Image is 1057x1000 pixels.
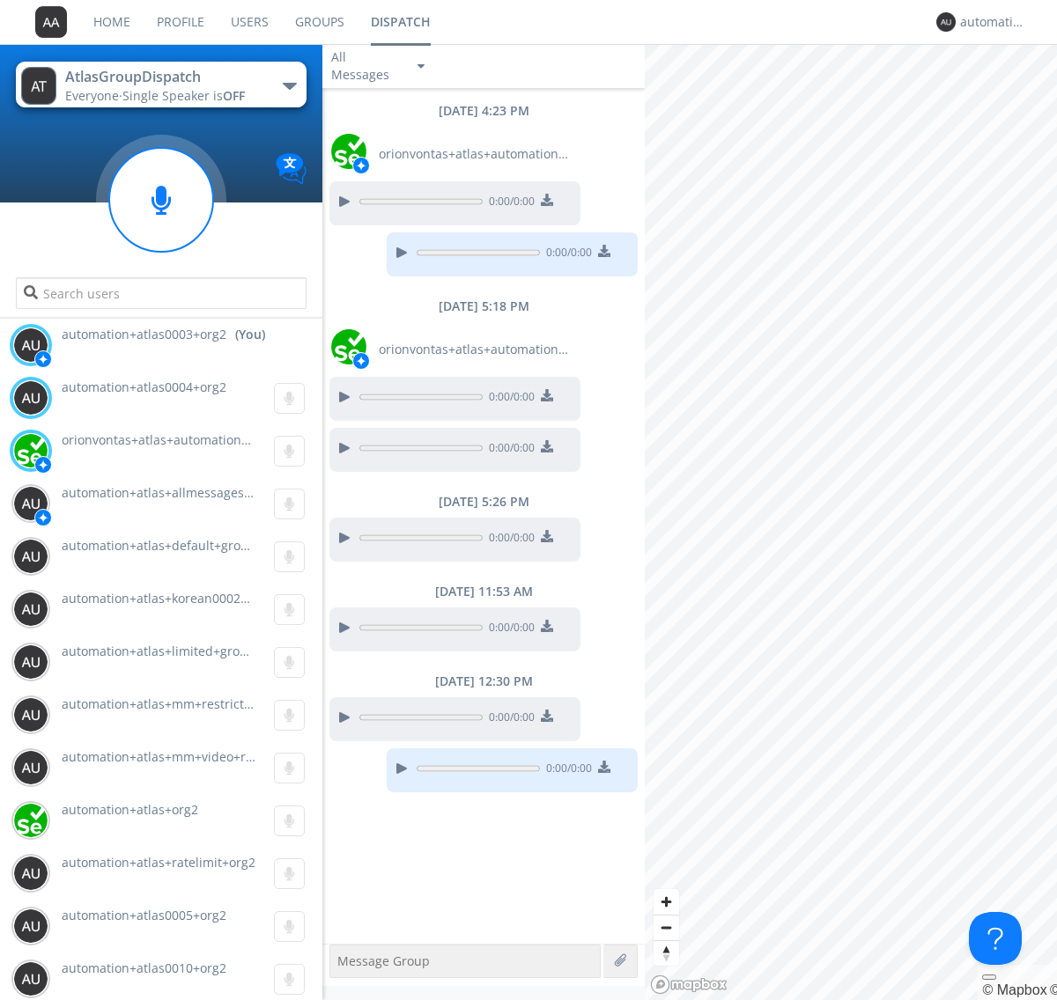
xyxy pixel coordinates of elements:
span: 0:00 / 0:00 [483,530,535,549]
span: OFF [223,87,245,104]
div: [DATE] 4:23 PM [322,102,645,120]
div: (You) [235,326,265,343]
img: 373638.png [13,697,48,732]
img: 373638.png [21,67,56,105]
img: 373638.png [13,327,48,363]
span: Zoom out [654,915,679,940]
div: Everyone · [65,87,263,105]
span: automation+atlas0005+org2 [62,907,226,923]
img: 373638.png [13,750,48,785]
div: [DATE] 12:30 PM [322,673,645,690]
span: Single Speaker is [122,87,245,104]
img: 373638.png [936,12,956,32]
img: 373638.png [13,908,48,944]
span: orionvontas+atlas+automation+org2 [379,145,573,163]
span: 0:00 / 0:00 [540,245,592,264]
img: download media button [541,620,553,632]
img: download media button [541,389,553,401]
div: automation+atlas0003+org2 [960,13,1026,31]
img: 373638.png [13,644,48,680]
button: Zoom out [654,915,679,940]
div: [DATE] 11:53 AM [322,583,645,600]
img: download media button [541,440,553,452]
span: Reset bearing to north [654,941,679,966]
img: caret-down-sm.svg [418,64,425,69]
span: automation+atlas0003+org2 [62,326,226,343]
span: automation+atlas+default+group+org2 [62,537,290,554]
div: AtlasGroupDispatch [65,67,263,87]
img: 29d36aed6fa347d5a1537e7736e6aa13 [331,329,366,364]
span: 0:00 / 0:00 [483,620,535,639]
span: 0:00 / 0:00 [483,389,535,408]
img: download media button [541,194,553,206]
span: orionvontas+atlas+automation+org2 [379,341,573,358]
img: 373638.png [13,486,48,521]
img: download media button [541,530,553,542]
img: 29d36aed6fa347d5a1537e7736e6aa13 [331,134,366,169]
span: automation+atlas+limited+groups+org2 [62,643,295,659]
span: automation+atlas+korean0002+org2 [62,590,274,607]
span: automation+atlas+ratelimit+org2 [62,854,255,871]
span: automation+atlas+allmessages+org2+new [62,484,309,501]
button: Zoom in [654,889,679,915]
img: download media button [541,710,553,722]
span: automation+atlas+mm+video+restricted+org2 [62,748,331,765]
span: automation+atlas0004+org2 [62,379,226,395]
input: Search users [16,277,306,309]
img: 373638.png [13,856,48,891]
img: Translation enabled [276,153,307,184]
div: [DATE] 5:26 PM [322,493,645,511]
button: AtlasGroupDispatchEveryone·Single Speaker isOFF [16,62,306,107]
span: orionvontas+atlas+automation+org2 [62,431,275,448]
button: Toggle attribution [982,974,996,980]
div: All Messages [331,48,402,84]
iframe: Toggle Customer Support [969,912,1022,965]
img: 373638.png [13,380,48,415]
img: download media button [598,245,610,257]
span: 0:00 / 0:00 [540,761,592,780]
span: automation+atlas0010+org2 [62,960,226,976]
img: 416df68e558d44378204aed28a8ce244 [13,803,48,838]
span: 0:00 / 0:00 [483,710,535,729]
a: Mapbox logo [650,974,728,995]
span: 0:00 / 0:00 [483,440,535,460]
button: Reset bearing to north [654,940,679,966]
span: automation+atlas+mm+restricted+org2 [62,695,292,712]
a: Mapbox [982,982,1046,997]
img: 373638.png [13,961,48,996]
img: download media button [598,761,610,773]
img: 373638.png [35,6,67,38]
div: [DATE] 5:18 PM [322,298,645,315]
img: 373638.png [13,592,48,627]
img: 373638.png [13,539,48,574]
img: 29d36aed6fa347d5a1537e7736e6aa13 [13,433,48,468]
span: 0:00 / 0:00 [483,194,535,213]
span: automation+atlas+org2 [62,801,198,818]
